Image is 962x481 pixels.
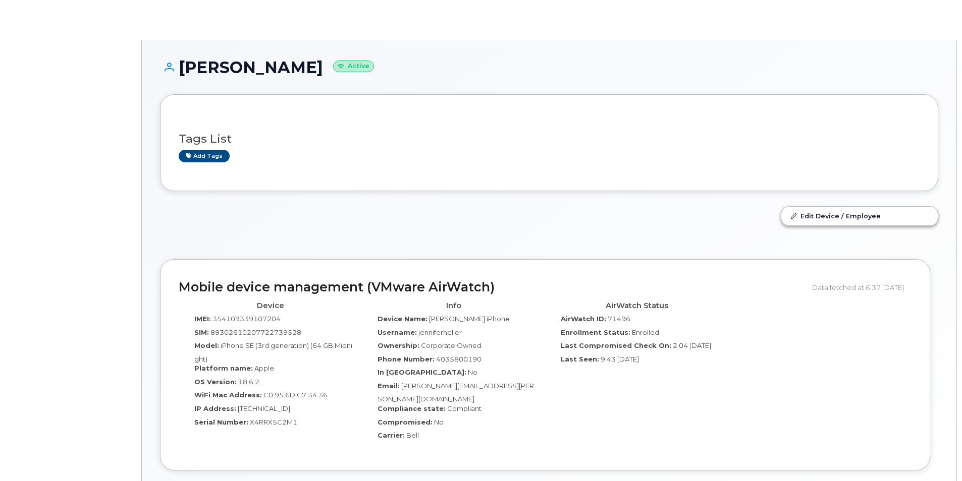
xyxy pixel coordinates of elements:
h4: Device [186,302,354,310]
div: Data fetched at 6:37 [DATE] [812,278,912,297]
label: Ownership: [378,341,419,350]
label: Device Name: [378,314,427,324]
span: 89302610207722739528 [210,328,301,336]
label: SIM: [194,328,209,337]
h4: AirWatch Status [553,302,721,310]
label: OS Version: [194,377,237,387]
small: Active [333,61,374,72]
span: 71496 [608,315,630,323]
label: Username: [378,328,417,337]
span: Corporate Owned [421,341,482,349]
span: Apple [254,364,274,372]
h3: Tags List [179,133,920,145]
a: Edit Device / Employee [781,207,938,225]
label: IMEI: [194,314,211,324]
label: Email: [378,381,400,391]
span: 354109339107204 [212,315,281,323]
span: 2:04 [DATE] [673,341,711,349]
span: jenniferheller [418,328,462,336]
span: X4RRX5C2M1 [250,418,297,426]
label: WiFi Mac Address: [194,390,262,400]
span: [TECHNICAL_ID] [238,404,290,412]
span: No [434,418,444,426]
label: Last Compromised Check On: [561,341,671,350]
label: Compromised: [378,417,433,427]
label: Last Seen: [561,354,599,364]
span: 18.6.2 [238,378,259,386]
a: Add tags [179,150,230,162]
h4: Info [369,302,538,310]
label: AirWatch ID: [561,314,606,324]
span: Compliant [447,404,482,412]
span: Bell [406,431,419,439]
label: In [GEOGRAPHIC_DATA]: [378,368,466,377]
span: [PERSON_NAME][EMAIL_ADDRESS][PERSON_NAME][DOMAIN_NAME] [378,382,534,403]
label: Serial Number: [194,417,248,427]
span: No [468,368,477,376]
h2: Mobile device management (VMware AirWatch) [179,280,805,294]
span: 9:43 [DATE] [601,355,639,363]
label: Enrollment Status: [561,328,630,337]
span: C0:95:6D:C7:34:36 [263,391,328,399]
label: IP Address: [194,404,236,413]
span: iPhone SE (3rd generation) (64 GB Midnight) [194,341,352,363]
span: Enrolled [632,328,659,336]
label: Platform name: [194,364,253,373]
span: [PERSON_NAME] iPhone [429,315,510,323]
label: Carrier: [378,431,405,440]
h1: [PERSON_NAME] [160,58,938,76]
label: Compliance state: [378,404,446,413]
span: 4035800190 [436,355,482,363]
label: Model: [194,341,219,350]
label: Phone Number: [378,354,435,364]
